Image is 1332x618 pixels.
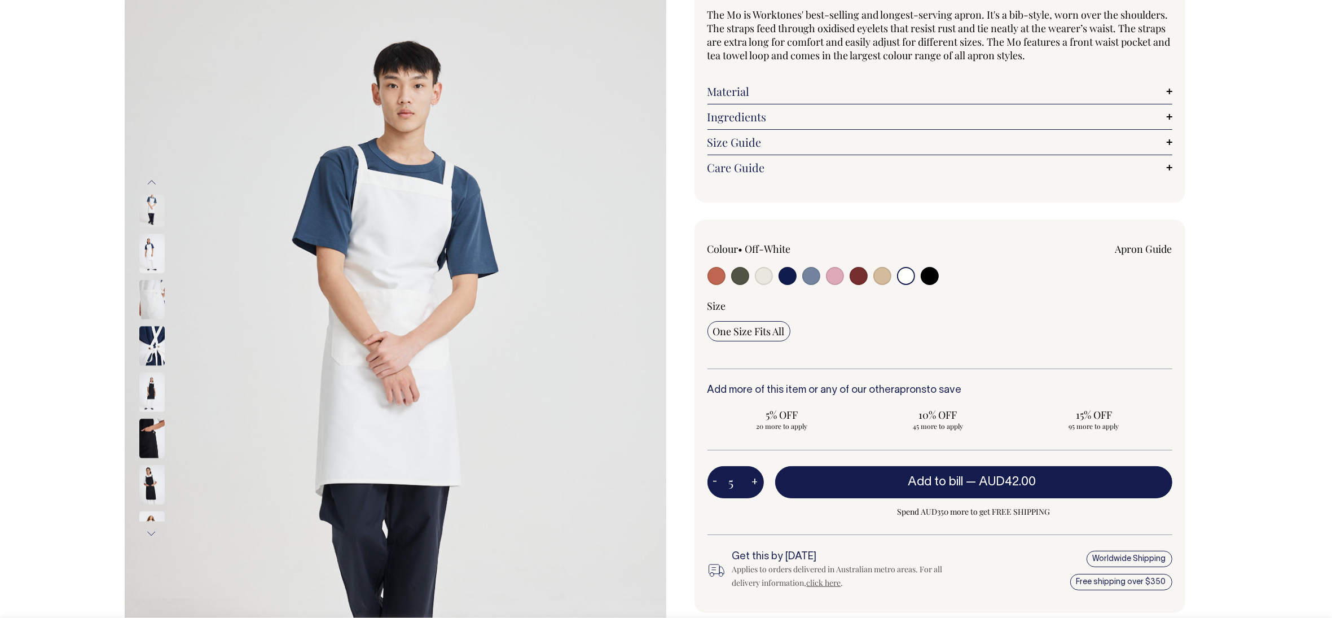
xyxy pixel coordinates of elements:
img: Mo Apron [139,372,165,412]
a: Material [707,85,1172,98]
input: One Size Fits All [707,321,790,341]
span: The Mo is Worktones' best-selling and longest-serving apron. It's a bib-style, worn over the shou... [707,8,1171,62]
img: off-white [139,187,165,227]
button: Add to bill —AUD42.00 [775,466,1172,498]
span: 20 more to apply [713,422,851,431]
span: — [966,476,1039,488]
a: Ingredients [707,110,1172,124]
input: 15% OFF 95 more to apply [1019,405,1169,434]
div: Colour [707,242,894,256]
input: 5% OFF 20 more to apply [707,405,857,434]
span: AUD42.00 [979,476,1036,488]
a: Care Guide [707,161,1172,174]
span: 5% OFF [713,408,851,422]
span: 95 more to apply [1025,422,1163,431]
a: Size Guide [707,135,1172,149]
img: black [139,419,165,458]
img: off-white [139,234,165,273]
h6: Add more of this item or any of our other to save [707,385,1172,396]
span: Spend AUD350 more to get FREE SHIPPING [775,505,1172,519]
button: - [707,471,723,494]
img: off-white [139,326,165,366]
label: Off-White [745,242,791,256]
button: + [746,471,764,494]
span: One Size Fits All [713,325,785,338]
h6: Get this by [DATE] [732,551,961,563]
button: Previous [143,170,160,195]
a: aprons [895,385,927,395]
span: 15% OFF [1025,408,1163,422]
span: • [738,242,743,256]
div: Applies to orders delivered in Australian metro areas. For all delivery information, . [732,563,961,590]
img: black [139,465,165,505]
img: rust [139,511,165,551]
a: Apron Guide [1115,242,1172,256]
span: 10% OFF [869,408,1007,422]
a: click here [807,577,841,588]
span: 45 more to apply [869,422,1007,431]
span: Add to bill [908,476,964,488]
img: off-white [139,280,165,319]
input: 10% OFF 45 more to apply [863,405,1013,434]
div: Size [707,299,1172,313]
button: Next [143,521,160,547]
